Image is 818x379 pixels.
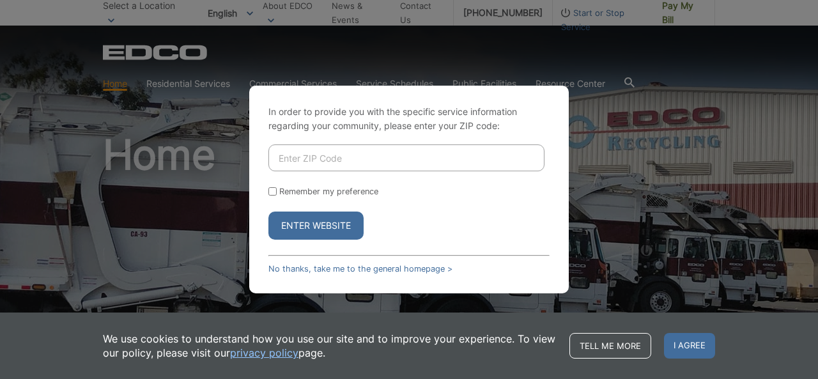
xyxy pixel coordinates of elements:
[664,333,715,359] span: I agree
[279,187,378,196] label: Remember my preference
[268,264,452,274] a: No thanks, take me to the general homepage >
[103,332,557,360] p: We use cookies to understand how you use our site and to improve your experience. To view our pol...
[268,105,550,133] p: In order to provide you with the specific service information regarding your community, please en...
[230,346,298,360] a: privacy policy
[268,212,364,240] button: Enter Website
[268,144,544,171] input: Enter ZIP Code
[569,333,651,359] a: Tell me more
